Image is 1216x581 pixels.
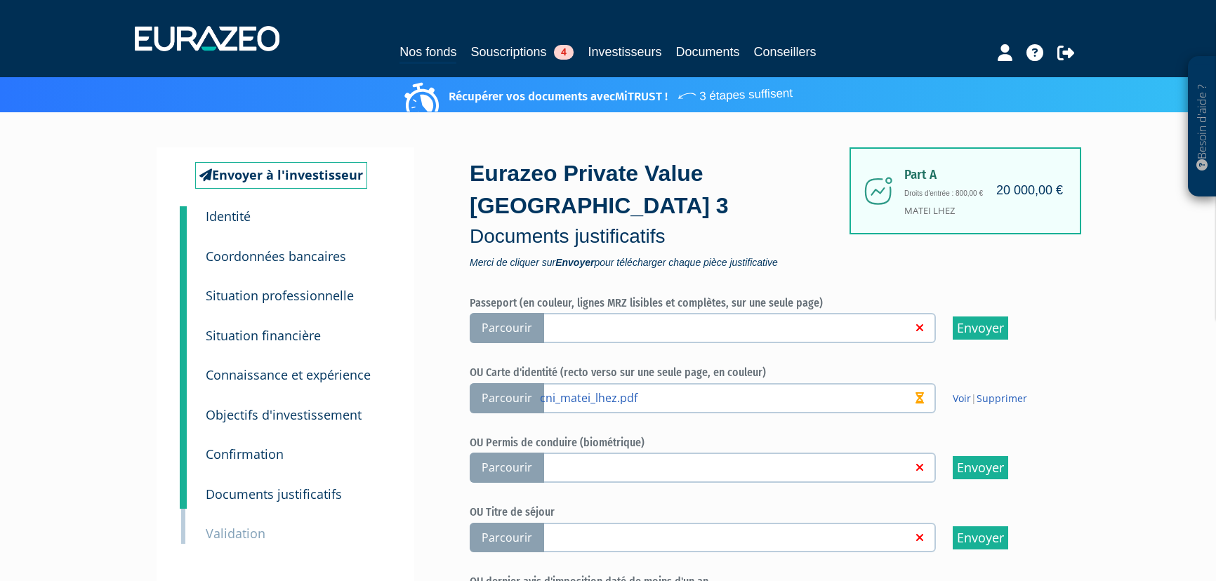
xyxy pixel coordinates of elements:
small: Situation professionnelle [206,287,354,304]
h6: OU Titre de séjour [470,506,1052,519]
small: Coordonnées bancaires [206,248,346,265]
span: 4 [554,45,574,60]
a: cni_matei_lhez.pdf [540,390,913,404]
small: Confirmation [206,446,284,462]
p: Documents justificatifs [470,222,856,251]
small: Situation financière [206,327,321,344]
p: Besoin d'aide ? [1194,64,1210,190]
a: 2 [180,227,187,271]
a: Nos fonds [399,42,456,64]
span: Parcourir [470,313,544,343]
h6: OU Carte d'identité (recto verso sur une seule page, en couleur) [470,366,1052,379]
a: Conseillers [754,42,817,62]
a: 8 [180,465,187,509]
a: 5 [180,346,187,389]
strong: Envoyer [555,257,594,268]
span: 3 étapes suffisent [676,77,793,106]
small: Connaissance et expérience [206,366,371,383]
h6: Passeport (en couleur, lignes MRZ lisibles et complètes, sur une seule page) [470,297,1052,309]
input: Envoyer [953,526,1008,549]
a: Supprimer [977,392,1027,405]
a: 7 [180,425,187,469]
div: Eurazeo Private Value [GEOGRAPHIC_DATA] 3 [470,158,856,267]
span: Parcourir [470,453,544,483]
small: Documents justificatifs [206,486,342,502]
a: Envoyer à l'investisseur [195,162,367,189]
p: Récupérer vos documents avec [408,81,793,105]
span: | [953,392,1027,406]
input: Envoyer [953,316,1008,340]
img: 1732889491-logotype_eurazeo_blanc_rvb.png [135,26,279,51]
h6: OU Permis de conduire (biométrique) [470,436,1052,449]
span: Parcourir [470,383,544,413]
a: Investisseurs [588,42,661,62]
span: Merci de cliquer sur pour télécharger chaque pièce justificative [470,258,856,267]
a: 3 [180,267,187,310]
a: 6 [180,386,187,429]
small: Identité [206,208,251,225]
a: MiTRUST ! [615,89,668,104]
a: 4 [180,307,187,350]
a: Voir [953,392,971,405]
a: 1 [180,206,187,234]
a: Souscriptions4 [470,42,574,62]
small: Validation [206,525,265,542]
a: Documents [676,42,740,62]
small: Objectifs d'investissement [206,406,362,423]
input: Envoyer [953,456,1008,479]
span: Parcourir [470,523,544,553]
